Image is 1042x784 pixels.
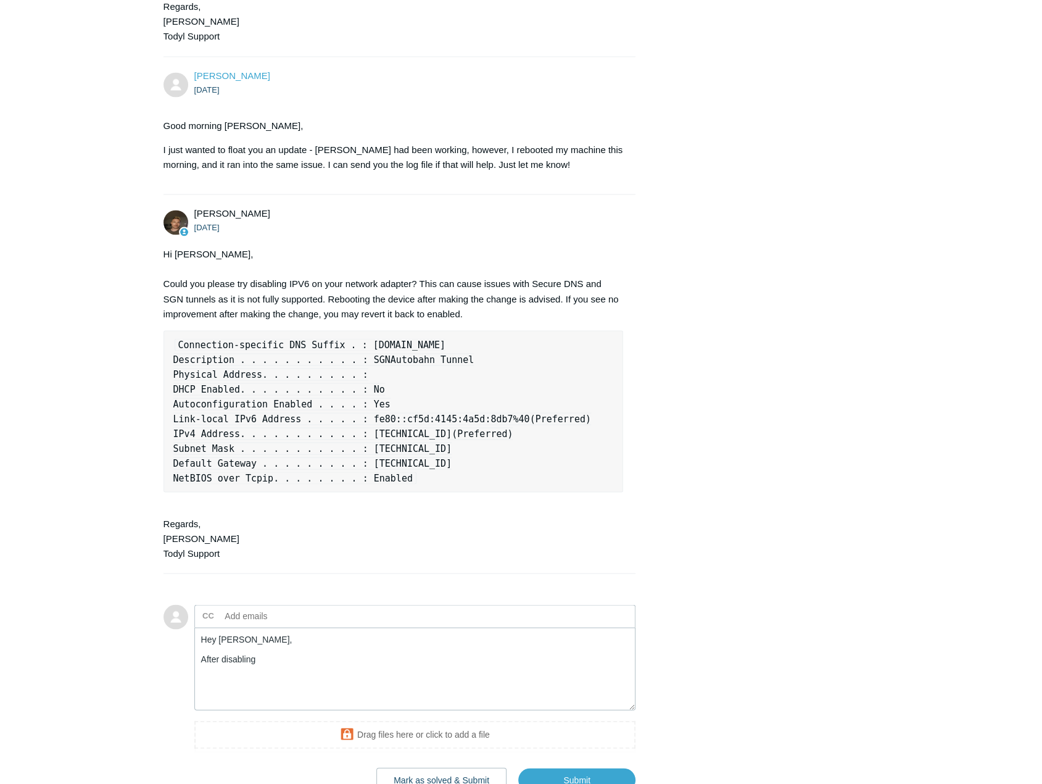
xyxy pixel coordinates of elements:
[194,208,270,219] span: Andy Paull
[194,627,636,711] textarea: Add your reply
[194,223,220,232] time: 08/18/2025, 10:09
[194,70,270,81] a: [PERSON_NAME]
[194,70,270,81] span: Mitchell Glover
[220,606,353,625] input: Add emails
[163,143,624,172] p: I just wanted to float you an update - [PERSON_NAME] had been working, however, I rebooted my mac...
[194,85,220,94] time: 08/18/2025, 09:16
[163,247,624,561] div: Hi [PERSON_NAME], Could you please try disabling IPV6 on your network adapter? This can cause iss...
[173,338,591,484] code: Connection-specific DNS Suffix . : [DOMAIN_NAME] Description . . . . . . . . . . . : SGNAutobahn ...
[202,606,214,625] label: CC
[163,119,624,133] p: Good morning [PERSON_NAME],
